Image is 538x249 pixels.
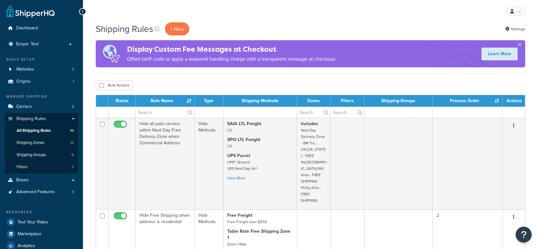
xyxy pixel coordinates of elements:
th: Filters [331,95,364,107]
a: Shipping Groups 6 [5,149,78,161]
span: Marketplace [18,231,41,237]
span: Advanced Features [16,189,55,195]
input: Search [297,107,330,118]
li: Shipping Rules [5,113,78,174]
th: Zones [297,95,331,107]
h4: Display Custom Fee Messages at Checkout [127,44,336,55]
span: Carriers [16,104,32,109]
span: 1 [73,79,74,84]
a: Shipping Zones 13 [5,137,78,149]
a: Marketplace [5,228,78,240]
a: Boxes [5,174,78,186]
a: Carriers 8 [5,101,78,113]
li: Advanced Features [5,186,78,198]
strong: Includes [301,120,318,127]
span: Analytics [18,243,35,249]
span: Scope: Test [16,41,39,47]
strong: SAIA LTL Freight [227,120,261,127]
span: Shipping Rules [16,116,46,122]
a: View More [227,175,246,181]
li: Carriers [5,101,78,113]
li: Shipping Groups [5,149,78,161]
td: Hide all paid carriers within Next Day Free Delivery Zone when Commercial Address [136,118,195,209]
small: UPS® Ground UPS Next Day Air® [227,159,258,171]
input: Search [331,107,364,118]
small: LTL [227,127,233,133]
span: Filters [17,164,27,170]
span: Websites [16,67,34,72]
span: 10 [70,128,74,133]
button: Open Resource Center [516,227,532,243]
span: 3 [72,189,74,195]
a: All Shipping Rules 10 [5,125,78,137]
th: Actions [503,95,525,107]
a: Test Your Rates [5,216,78,228]
span: All Shipping Rules [17,128,51,133]
button: Bulk Actions [96,80,133,90]
span: 8 [72,104,74,109]
span: Boxes [16,177,29,183]
span: Test Your Rates [18,220,48,225]
th: Shipping Methods [223,95,297,107]
li: Origins [5,76,78,87]
li: Shipping Zones [5,137,78,149]
div: Manage Shipping [5,94,78,99]
input: Search [136,107,194,118]
a: Filters 7 [5,161,78,173]
span: Shipping Groups [17,152,46,158]
strong: Table Rate Free Shipping Zone 1 [227,228,290,241]
span: 7 [72,164,74,170]
div: Basic Setup [5,57,78,62]
span: Shipping Zones [17,140,44,146]
strong: XPO LTL Freight [227,136,260,143]
p: Offset tariff costs or apply a seasonal handling charge with a transparent message at checkout. [127,55,336,64]
th: Type [195,95,224,107]
a: ShipperHQ Home [7,5,55,18]
th: Process Order : activate to sort column ascending [433,95,503,107]
li: Filters [5,161,78,173]
th: Status [108,95,136,107]
span: Dashboard [16,26,38,31]
h1: Shipping Rules [96,23,153,35]
small: LTL [227,143,233,149]
a: Dashboard [5,22,78,34]
a: Shipping Rules [5,113,78,125]
span: 13 [70,140,74,146]
a: Learn More [482,48,518,60]
li: All Shipping Rules [5,125,78,137]
img: duties-banner-06bc72dcb5fe05cb3f9472aba00be2ae8eb53ab6f0d8bb03d382ba314ac3c341.png [96,40,127,67]
th: Rule Name : activate to sort column ascending [136,95,195,107]
li: Websites [5,64,78,75]
small: Free Freight over $250 [227,219,267,225]
strong: Free Freight [227,212,252,219]
a: Origins 1 [5,76,78,87]
p: + New [165,22,189,35]
td: Hide Methods [195,118,224,209]
span: 6 [71,152,74,158]
a: Websites 3 [5,64,78,75]
span: 3 [72,67,74,72]
th: Shipping Groups [364,95,433,107]
small: Next Day Delivery Zone - BM Tru... US/[US_STATE] - FREE IN/[GEOGRAPHIC_DATA]/WV Area - FREE SHIPP... [301,127,326,203]
a: Advanced Features 3 [5,186,78,198]
span: Origins [16,79,31,84]
strong: UPS Parcel [227,152,250,159]
a: Settings [505,25,525,34]
div: Resources [5,209,78,215]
